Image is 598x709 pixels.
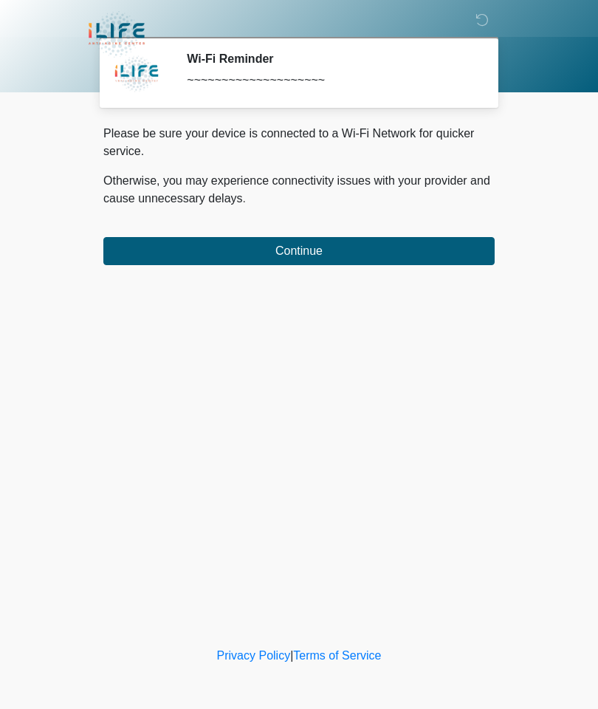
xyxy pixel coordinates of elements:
[243,192,246,205] span: .
[103,125,495,160] p: Please be sure your device is connected to a Wi-Fi Network for quicker service.
[293,649,381,662] a: Terms of Service
[114,52,159,96] img: Agent Avatar
[290,649,293,662] a: |
[89,11,145,58] img: iLIFE Anti-Aging Center Logo
[103,172,495,208] p: Otherwise, you may experience connectivity issues with your provider and cause unnecessary delays
[217,649,291,662] a: Privacy Policy
[103,237,495,265] button: Continue
[187,72,472,89] div: ~~~~~~~~~~~~~~~~~~~~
